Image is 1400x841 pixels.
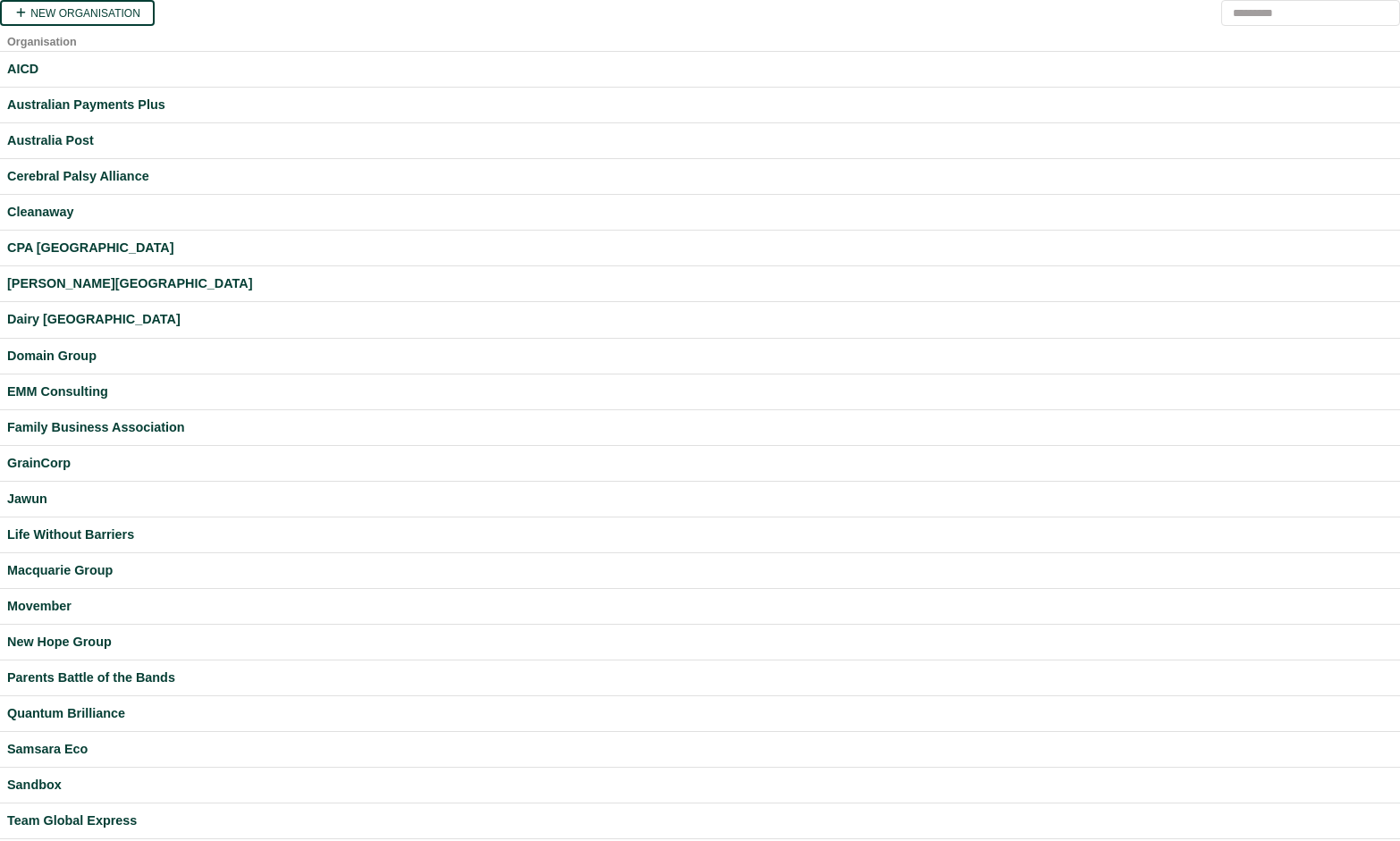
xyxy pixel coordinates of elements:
[7,130,1393,151] a: Australia Post
[7,703,1393,724] a: Quantum Brilliance
[7,739,1393,760] a: Samsara Eco
[7,166,1393,187] a: Cerebral Palsy Alliance
[7,668,1393,688] a: Parents Battle of the Bands
[7,238,1393,258] a: CPA [GEOGRAPHIC_DATA]
[7,417,1393,438] a: Family Business Association
[7,95,1393,115] a: Australian Payments Plus
[7,382,1393,402] a: EMM Consulting
[7,596,1393,617] a: Movember
[7,525,1393,545] a: Life Without Barriers
[7,560,1393,581] a: Macquarie Group
[7,453,1393,474] a: GrainCorp
[7,273,1393,294] a: [PERSON_NAME][GEOGRAPHIC_DATA]
[7,346,1393,366] a: Domain Group
[7,59,1393,80] a: AICD
[7,775,1393,795] a: Sandbox
[7,489,1393,509] a: Jawun
[7,811,1393,831] a: Team Global Express
[7,202,1393,223] a: Cleanaway
[7,309,1393,330] a: Dairy [GEOGRAPHIC_DATA]
[7,632,1393,652] a: New Hope Group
